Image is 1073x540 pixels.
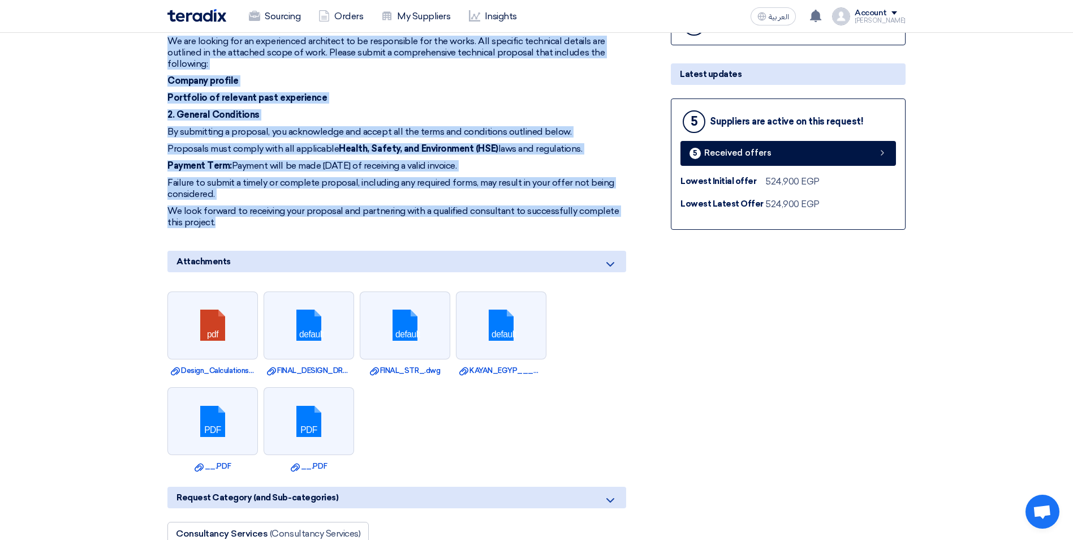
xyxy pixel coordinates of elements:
strong: Portfolio of relevant past experience [167,92,327,103]
div: Suppliers are active on this request! [710,116,863,127]
div: Lowest Initial offer [680,175,765,188]
a: Orders [309,4,372,29]
p: We are looking for an experienced architect to be responsible for the works. All specific technic... [167,36,626,70]
div: 524,900 EGP [765,198,820,211]
a: __.PDF [267,461,351,472]
strong: 2. General Conditions [167,109,260,120]
p: By submitting a proposal, you acknowledge and accept all the terms and conditions outlined below. [167,126,626,138]
p: We look forward to receiving your proposal and partnering with a qualified consultant to successf... [167,205,626,228]
a: Sourcing [240,4,309,29]
a: KAYAN_EGYP______MODIFAID.dwg [459,365,543,376]
div: Account [855,8,887,18]
img: Teradix logo [167,9,226,22]
a: FINAL_DESIGN_DRAWINGS_OSCREV_.dwg [267,365,351,376]
button: العربية [751,7,796,25]
a: __.PDF [171,461,255,472]
span: (Consultancy Services) [270,528,360,539]
strong: Health, Safety, and Environment (HSE) [339,143,498,154]
img: profile_test.png [832,7,850,25]
div: 5 [690,148,701,159]
p: Failure to submit a timely or complete proposal, including any required forms, may result in your... [167,177,626,200]
span: Request Category (and Sub-categories) [176,491,338,504]
a: 5 Received offers [680,141,896,166]
div: Lowest Latest Offer [680,198,765,211]
p: Proposals must comply with all applicable laws and regulations. [167,143,626,155]
div: Latest updates [671,63,906,85]
span: Received offers [704,149,772,157]
div: Open chat [1025,495,1059,529]
strong: Payment Term: [167,160,232,171]
strong: Company profile [167,75,239,86]
a: FINAL_STR_.dwg [363,365,447,376]
a: My Suppliers [372,4,459,29]
div: 5 [683,110,705,133]
p: Payment will be made [DATE] of receiving a valid invoice. [167,160,626,172]
span: العربية [769,13,789,21]
div: [PERSON_NAME] [855,18,906,24]
a: Design_Calculations_____steel_OSCrev.pdf [171,365,255,376]
span: Consultancy Services [176,528,268,539]
div: 524,900 EGP [765,175,820,188]
a: Insights [460,4,526,29]
span: Attachments [176,255,231,268]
